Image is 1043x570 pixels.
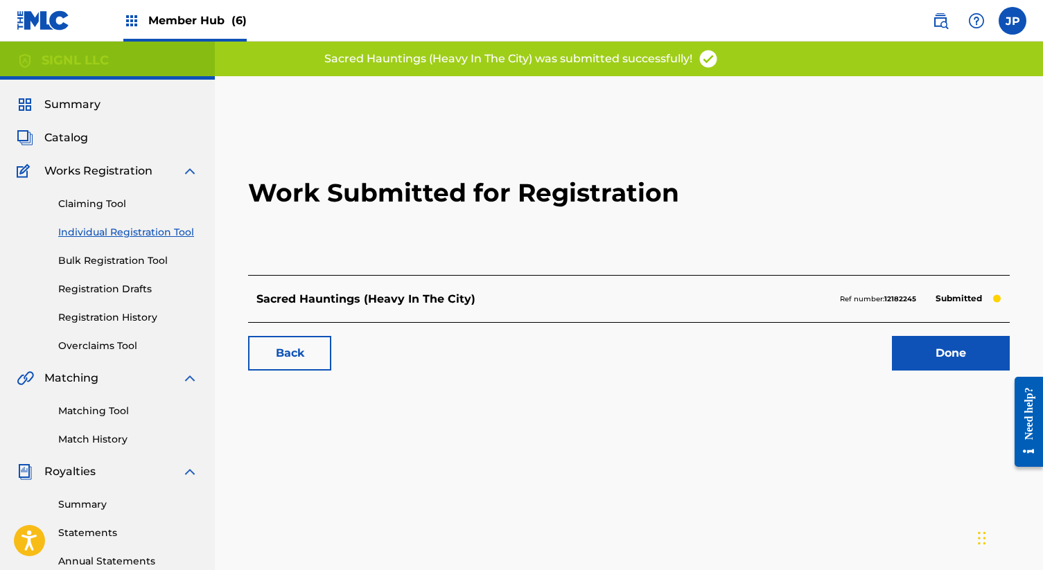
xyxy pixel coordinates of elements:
a: Registration History [58,310,198,325]
img: Top Rightsholders [123,12,140,29]
strong: 12182245 [884,294,916,303]
span: Works Registration [44,163,152,179]
img: access [698,48,719,69]
span: Matching [44,370,98,386]
a: Bulk Registration Tool [58,253,198,268]
a: Registration Drafts [58,282,198,296]
a: Summary [58,497,198,512]
a: Back [248,336,331,371]
p: Submitted [929,289,989,308]
img: expand [182,370,198,386]
h2: Work Submitted for Registration [248,111,1010,275]
a: Matching Tool [58,404,198,418]
img: expand [182,163,198,179]
a: Claiming Tool [58,197,198,211]
p: Sacred Hauntings (Heavy In The City) [256,291,475,308]
span: Catalog [44,130,88,146]
a: Individual Registration Tool [58,225,198,240]
span: Member Hub [148,12,247,28]
div: Drag [978,517,986,559]
img: Catalog [17,130,33,146]
iframe: Chat Widget [974,504,1043,570]
a: Match History [58,432,198,447]
p: Ref number: [840,293,916,305]
img: help [968,12,985,29]
a: Public Search [927,7,954,35]
div: Help [963,7,990,35]
a: Annual Statements [58,554,198,569]
img: Works Registration [17,163,35,179]
a: CatalogCatalog [17,130,88,146]
img: search [932,12,949,29]
div: User Menu [999,7,1026,35]
img: MLC Logo [17,10,70,30]
a: Overclaims Tool [58,339,198,353]
p: Sacred Hauntings (Heavy In The City) was submitted successfully! [324,51,692,67]
img: Summary [17,96,33,113]
span: Summary [44,96,100,113]
img: Royalties [17,463,33,480]
span: (6) [231,14,247,27]
img: Matching [17,370,34,386]
span: Royalties [44,463,96,480]
a: SummarySummary [17,96,100,113]
img: expand [182,463,198,480]
a: Done [892,336,1010,371]
iframe: Resource Center [1004,366,1043,478]
a: Statements [58,526,198,540]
